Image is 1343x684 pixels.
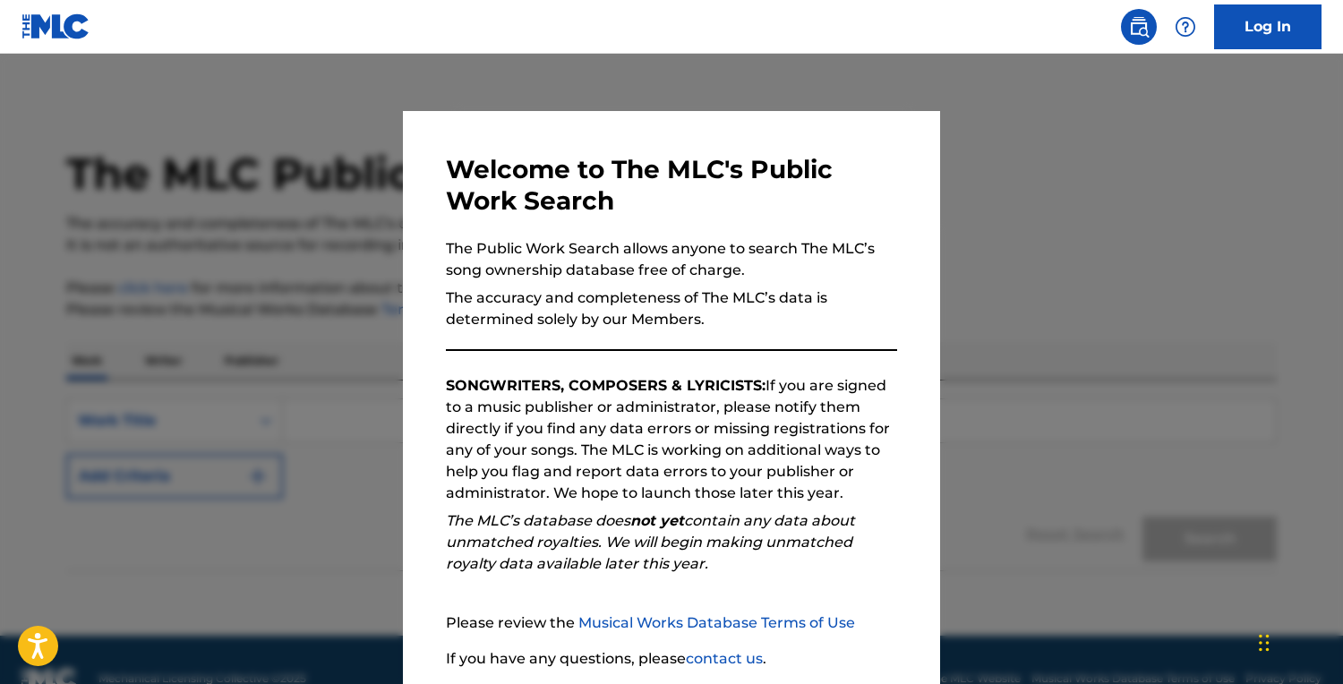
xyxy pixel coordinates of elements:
[1253,598,1343,684] iframe: Chat Widget
[446,648,897,670] p: If you have any questions, please .
[686,650,763,667] a: contact us
[1214,4,1322,49] a: Log In
[578,614,855,631] a: Musical Works Database Terms of Use
[446,287,897,330] p: The accuracy and completeness of The MLC’s data is determined solely by our Members.
[446,612,897,634] p: Please review the
[446,375,897,504] p: If you are signed to a music publisher or administrator, please notify them directly if you find ...
[1168,9,1203,45] div: Help
[21,13,90,39] img: MLC Logo
[446,238,897,281] p: The Public Work Search allows anyone to search The MLC’s song ownership database free of charge.
[1121,9,1157,45] a: Public Search
[446,377,766,394] strong: SONGWRITERS, COMPOSERS & LYRICISTS:
[1175,16,1196,38] img: help
[630,512,684,529] strong: not yet
[1128,16,1150,38] img: search
[446,154,897,217] h3: Welcome to The MLC's Public Work Search
[446,512,855,572] em: The MLC’s database does contain any data about unmatched royalties. We will begin making unmatche...
[1259,616,1270,670] div: Drag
